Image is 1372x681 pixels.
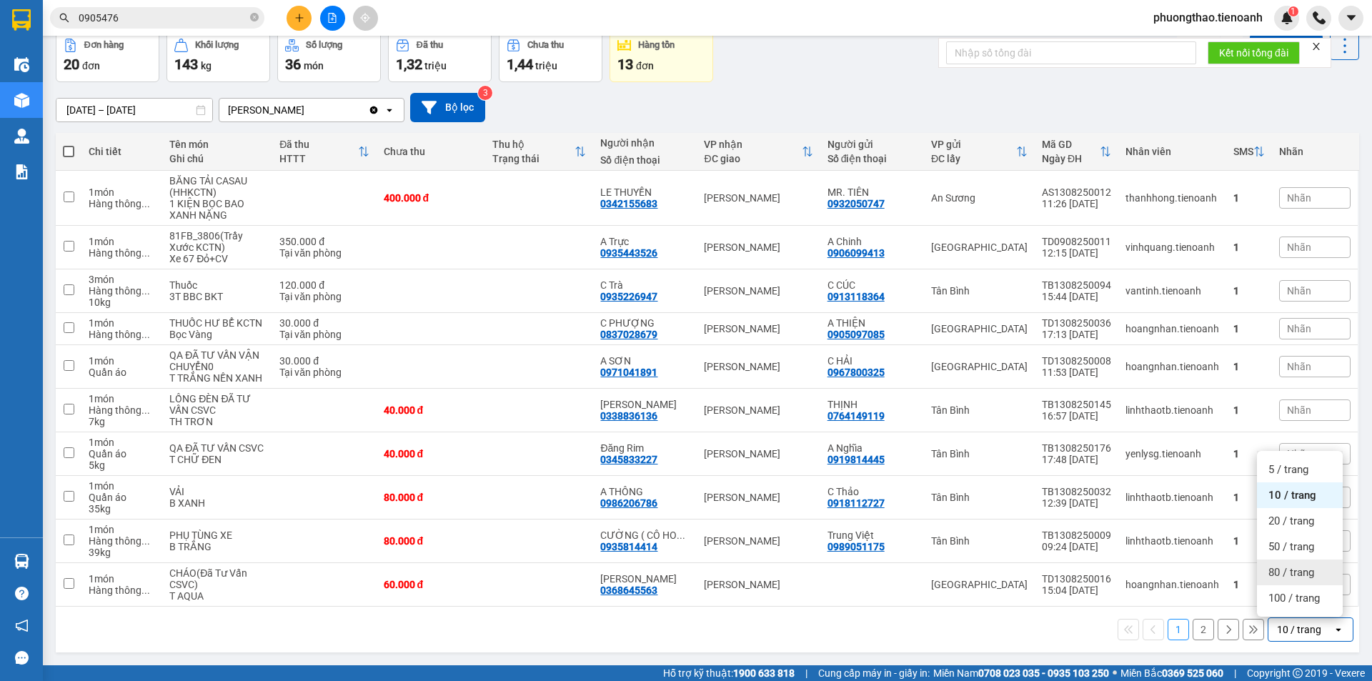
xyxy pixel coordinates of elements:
[492,139,575,150] div: Thu hộ
[84,40,124,50] div: Đơn hàng
[1233,192,1265,204] div: 1
[169,291,265,302] div: 3T BBC BKT
[600,585,657,596] div: 0368645563
[169,530,265,541] div: PHỤ TÙNG XE
[169,198,265,221] div: 1 KIỆN BỌC BAO XANH NẶNG
[704,153,801,164] div: ĐC giao
[279,139,357,150] div: Đã thu
[279,153,357,164] div: HTTT
[1125,361,1219,372] div: hoangnhan.tienoanh
[1162,667,1223,679] strong: 0369 525 060
[279,291,369,302] div: Tại văn phòng
[141,535,150,547] span: ...
[704,404,812,416] div: [PERSON_NAME]
[360,13,370,23] span: aim
[279,236,369,247] div: 350.000 đ
[384,492,478,503] div: 80.000 đ
[1233,361,1265,372] div: 1
[704,192,812,204] div: [PERSON_NAME]
[1125,579,1219,590] div: hoangnhan.tienoanh
[827,541,885,552] div: 0989051175
[250,13,259,21] span: close-circle
[1287,361,1311,372] span: Nhãn
[1281,11,1293,24] img: icon-new-feature
[1313,11,1326,24] img: phone-icon
[1042,399,1111,410] div: TB1308250145
[499,31,602,82] button: Chưa thu1,44 triệu
[89,416,155,427] div: 7 kg
[1287,242,1311,253] span: Nhãn
[56,31,159,82] button: Đơn hàng20đơn
[733,667,795,679] strong: 1900 633 818
[704,448,812,459] div: [PERSON_NAME]
[933,665,1109,681] span: Miền Nam
[285,56,301,73] span: 36
[89,247,155,259] div: Hàng thông thường
[1233,146,1253,157] div: SMS
[1257,451,1343,617] ul: Menu
[1042,187,1111,198] div: AS1308250012
[827,454,885,465] div: 0919814445
[1233,579,1265,590] div: 1
[1268,488,1316,502] span: 10 / trang
[931,404,1028,416] div: Tân Bình
[1333,624,1344,635] svg: open
[1287,404,1311,416] span: Nhãn
[677,530,685,541] span: ...
[1279,146,1351,157] div: Nhãn
[1338,6,1363,31] button: caret-down
[1042,329,1111,340] div: 17:13 [DATE]
[279,317,369,329] div: 30.000 đ
[1042,291,1111,302] div: 15:44 [DATE]
[388,31,492,82] button: Đã thu1,32 triệu
[1277,622,1321,637] div: 10 / trang
[827,486,917,497] div: C Thảo
[1233,535,1265,547] div: 1
[931,361,1028,372] div: [GEOGRAPHIC_DATA]
[946,41,1196,64] input: Nhập số tổng đài
[827,198,885,209] div: 0932050747
[59,13,69,23] span: search
[600,236,690,247] div: A Trực
[89,492,155,503] div: Quần áo
[1042,454,1111,465] div: 17:48 [DATE]
[478,86,492,100] sup: 3
[79,10,247,26] input: Tìm tên, số ĐT hoặc mã đơn
[89,585,155,596] div: Hàng thông thường
[600,247,657,259] div: 0935443526
[304,60,324,71] span: món
[89,187,155,198] div: 1 món
[1120,665,1223,681] span: Miền Bắc
[697,133,820,171] th: Toggle SortBy
[1042,497,1111,509] div: 12:39 [DATE]
[1233,492,1265,503] div: 1
[195,40,239,50] div: Khối lượng
[169,329,265,340] div: Bọc Vàng
[279,367,369,378] div: Tại văn phòng
[931,139,1016,150] div: VP gửi
[600,317,690,329] div: C PHƯỢNG
[931,285,1028,297] div: Tân Bình
[924,133,1035,171] th: Toggle SortBy
[306,103,307,117] input: Selected Cư Kuin.
[89,355,155,367] div: 1 món
[89,146,155,157] div: Chi tiết
[1233,285,1265,297] div: 1
[931,323,1028,334] div: [GEOGRAPHIC_DATA]
[169,590,265,602] div: T AQUA
[535,60,557,71] span: triệu
[978,667,1109,679] strong: 0708 023 035 - 0935 103 250
[818,665,930,681] span: Cung cấp máy in - giấy in:
[410,93,485,122] button: Bộ lọc
[704,361,812,372] div: [PERSON_NAME]
[320,6,345,31] button: file-add
[89,459,155,471] div: 5 kg
[14,57,29,72] img: warehouse-icon
[931,448,1028,459] div: Tân Bình
[600,137,690,149] div: Người nhận
[169,230,265,253] div: 81FB_3806(Trầy Xước KCTN)
[169,349,265,372] div: QA ĐÃ TƯ VẤN VẬN CHUYỂN0
[279,279,369,291] div: 120.000 đ
[600,355,690,367] div: A SƠN
[368,104,379,116] svg: Clear value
